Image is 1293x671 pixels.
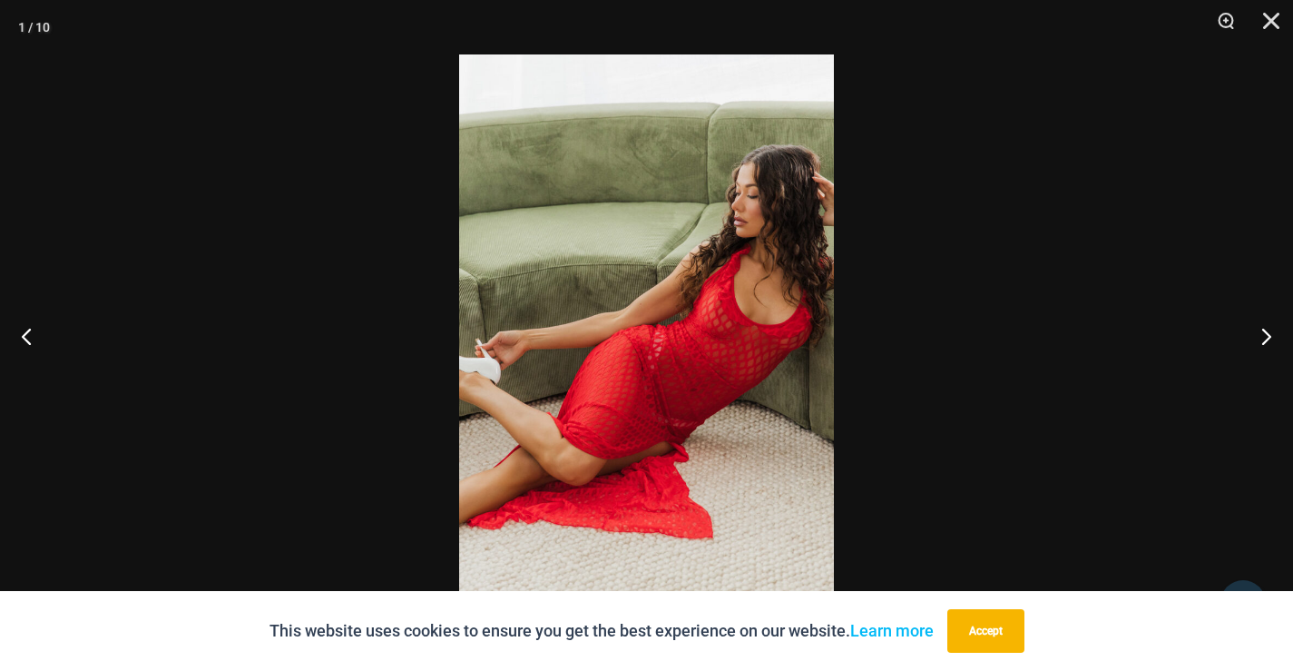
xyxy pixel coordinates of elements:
[269,617,934,645] p: This website uses cookies to ensure you get the best experience on our website.
[18,14,50,41] div: 1 / 10
[850,621,934,640] a: Learn more
[459,54,834,617] img: Sometimes Red 587 Dress 10
[1225,291,1293,381] button: Next
[947,609,1024,653] button: Accept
